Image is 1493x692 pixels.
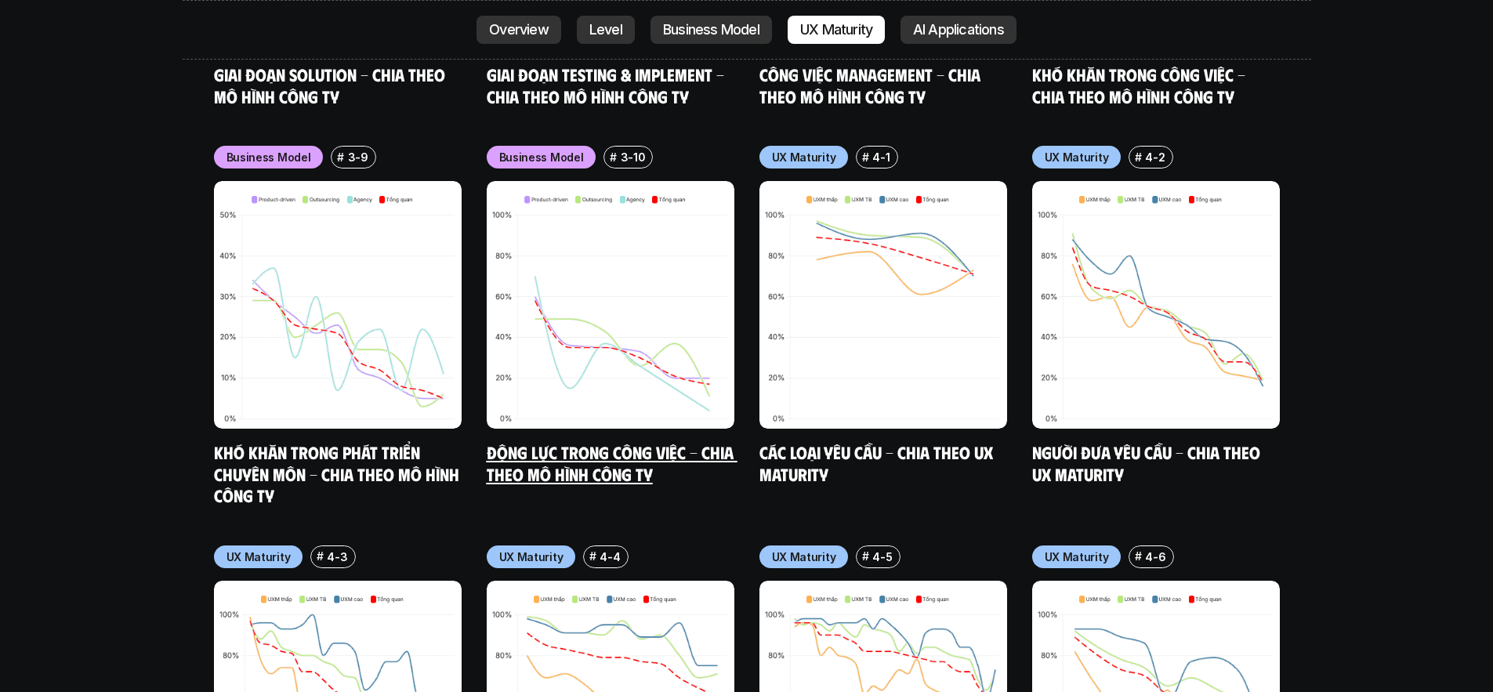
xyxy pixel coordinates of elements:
[759,441,997,484] a: Các loại yêu cầu - Chia theo UX Maturity
[327,549,347,565] p: 4-3
[913,22,1004,38] p: AI Applications
[226,149,311,165] p: Business Model
[1032,441,1264,484] a: Người đưa yêu cầu - Chia theo UX Maturity
[499,149,584,165] p: Business Model
[1135,550,1142,562] h6: #
[772,549,836,565] p: UX Maturity
[862,151,869,163] h6: #
[577,16,635,44] a: Level
[477,16,561,44] a: Overview
[214,63,449,107] a: Giai đoạn Solution - Chia theo mô hình công ty
[663,22,759,38] p: Business Model
[862,550,869,562] h6: #
[487,441,737,484] a: Động lực trong công việc - Chia theo mô hình công ty
[1045,549,1109,565] p: UX Maturity
[489,22,549,38] p: Overview
[788,16,885,44] a: UX Maturity
[1032,63,1249,107] a: Khó khăn trong công việc - Chia theo mô hình công ty
[348,149,368,165] p: 3-9
[800,22,872,38] p: UX Maturity
[901,16,1016,44] a: AI Applications
[872,149,890,165] p: 4-1
[226,549,291,565] p: UX Maturity
[650,16,772,44] a: Business Model
[214,441,463,505] a: Khó khăn trong phát triển chuyên môn - Chia theo mô hình công ty
[589,22,622,38] p: Level
[872,549,892,565] p: 4-5
[600,549,620,565] p: 4-4
[1045,149,1109,165] p: UX Maturity
[317,550,324,562] h6: #
[610,151,617,163] h6: #
[499,549,563,565] p: UX Maturity
[1145,149,1165,165] p: 4-2
[621,149,646,165] p: 3-10
[759,63,984,107] a: Công việc Management - Chia theo mô hình công ty
[589,550,596,562] h6: #
[1145,549,1165,565] p: 4-6
[337,151,344,163] h6: #
[487,63,728,107] a: Giai đoạn Testing & Implement - Chia theo mô hình công ty
[1135,151,1142,163] h6: #
[772,149,836,165] p: UX Maturity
